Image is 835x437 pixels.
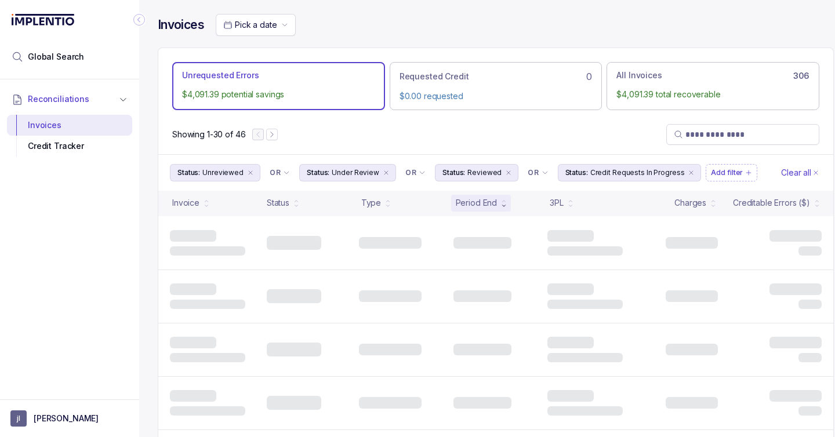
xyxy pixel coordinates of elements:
[7,86,132,112] button: Reconciliations
[456,197,498,209] div: Period End
[223,19,277,31] search: Date Range Picker
[401,165,430,181] button: Filter Chip Connector undefined
[299,164,396,181] button: Filter Chip Under Review
[382,168,391,177] div: remove content
[170,164,779,181] ul: Filter Group
[28,93,89,105] span: Reconciliations
[172,197,199,209] div: Invoice
[172,129,245,140] p: Showing 1-30 of 46
[267,197,289,209] div: Status
[400,70,593,83] div: 0
[616,70,662,81] p: All Invoices
[590,167,685,179] p: Credit Requests In Progress
[132,13,146,27] div: Collapse Icon
[504,168,513,177] div: remove content
[7,112,132,159] div: Reconciliations
[781,167,811,179] p: Clear all
[779,164,822,181] button: Clear Filters
[170,164,260,181] button: Filter Chip Unreviewed
[733,197,810,209] div: Creditable Errors ($)
[361,197,381,209] div: Type
[616,89,809,100] p: $4,091.39 total recoverable
[34,413,99,424] p: [PERSON_NAME]
[216,14,296,36] button: Date Range Picker
[182,70,259,81] p: Unrequested Errors
[172,129,245,140] div: Remaining page entries
[565,167,588,179] p: Status:
[202,167,244,179] p: Unreviewed
[270,168,281,177] p: OR
[435,164,518,181] button: Filter Chip Reviewed
[550,197,564,209] div: 3PL
[523,165,553,181] button: Filter Chip Connector undefined
[158,17,204,33] h4: Invoices
[182,89,375,100] p: $4,091.39 potential savings
[10,410,27,427] span: User initials
[711,167,743,179] p: Add filter
[16,115,123,136] div: Invoices
[405,168,416,177] p: OR
[467,167,502,179] p: Reviewed
[706,164,757,181] button: Filter Chip Add filter
[400,90,593,102] p: $0.00 requested
[28,51,84,63] span: Global Search
[332,167,379,179] p: Under Review
[674,197,706,209] div: Charges
[270,168,290,177] li: Filter Chip Connector undefined
[16,136,123,156] div: Credit Tracker
[558,164,702,181] button: Filter Chip Credit Requests In Progress
[442,167,465,179] p: Status:
[235,20,277,30] span: Pick a date
[10,410,129,427] button: User initials[PERSON_NAME]
[405,168,426,177] li: Filter Chip Connector undefined
[172,62,819,110] ul: Action Tab Group
[307,167,329,179] p: Status:
[266,129,278,140] button: Next Page
[177,167,200,179] p: Status:
[793,71,809,81] h6: 306
[265,165,295,181] button: Filter Chip Connector undefined
[528,168,548,177] li: Filter Chip Connector undefined
[400,71,469,82] p: Requested Credit
[687,168,696,177] div: remove content
[528,168,539,177] p: OR
[246,168,255,177] div: remove content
